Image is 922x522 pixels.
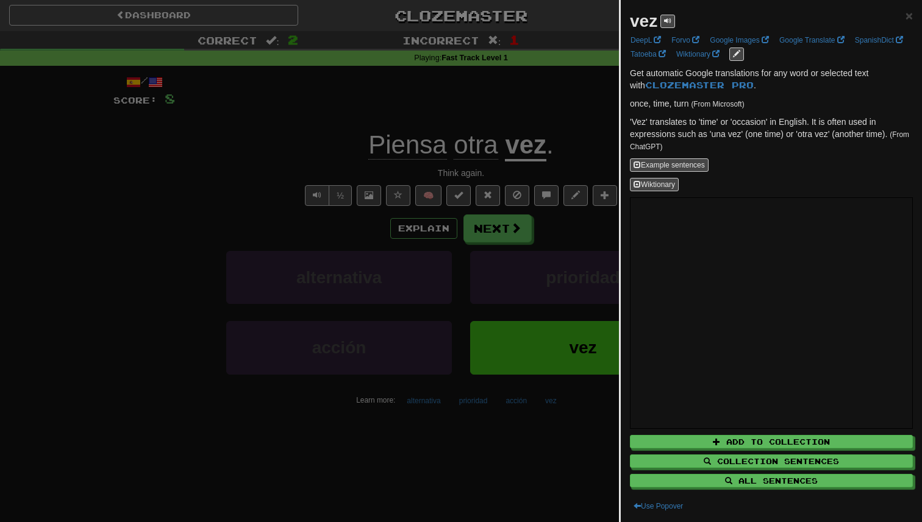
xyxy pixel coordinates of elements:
button: Wiktionary [630,178,679,191]
p: Get automatic Google translations for any word or selected text with . [630,67,913,91]
small: (From ChatGPT) [630,130,909,151]
small: (From Microsoft) [691,100,744,108]
button: Close [906,9,913,22]
button: All Sentences [630,474,913,487]
a: SpanishDict [851,34,907,47]
a: Tatoeba [627,48,670,61]
p: once, time, turn [630,97,913,110]
p: 'Vez' translates to 'time' or 'occasion' in English. It is often used in expressions such as 'una... [630,116,913,152]
a: DeepL [627,34,665,47]
button: edit links [729,48,744,61]
a: Google Translate [776,34,848,47]
a: Google Images [706,34,773,47]
button: Add to Collection [630,435,913,448]
button: Example sentences [630,158,709,172]
a: Wiktionary [673,48,723,61]
button: Use Popover [630,499,687,513]
button: Collection Sentences [630,454,913,468]
a: Forvo [668,34,703,47]
a: Clozemaster Pro [645,80,754,90]
strong: vez [630,12,657,30]
span: × [906,9,913,23]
